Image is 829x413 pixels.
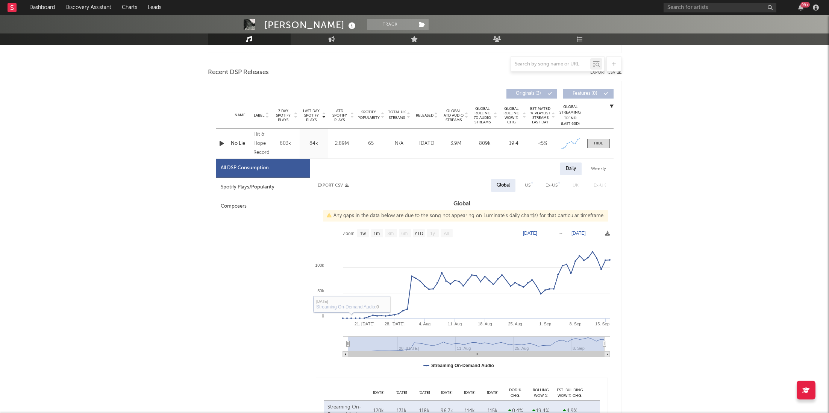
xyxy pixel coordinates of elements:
[318,183,349,188] button: Export CSV
[373,231,380,236] text: 1m
[310,199,614,208] h3: Global
[321,314,324,318] text: 0
[444,231,449,236] text: All
[302,109,321,122] span: Last Day Spotify Plays
[264,19,358,31] div: [PERSON_NAME]
[497,181,510,190] div: Global
[481,390,504,396] div: [DATE]
[472,106,493,125] span: Global Rolling 7D Audio Streams
[254,113,264,118] span: Label
[443,140,468,147] div: 3.9M
[590,70,621,75] button: Export CSV
[216,178,310,197] div: Spotify Plays/Popularity
[354,322,374,326] text: 21. [DATE]
[360,231,366,236] text: 1w
[511,61,590,67] input: Search by song name or URL
[458,390,481,396] div: [DATE]
[472,140,497,147] div: 809k
[559,104,582,127] div: Global Streaming Trend (Last 60D)
[664,3,776,12] input: Search for artists
[315,263,324,267] text: 100k
[506,89,557,99] button: Originals(3)
[448,322,462,326] text: 11. Aug
[273,109,293,122] span: 7 Day Spotify Plays
[443,109,464,122] span: Global ATD Audio Streams
[302,140,326,147] div: 84k
[414,231,423,236] text: YTD
[539,322,551,326] text: 1. Sep
[523,231,537,236] text: [DATE]
[401,231,408,236] text: 6m
[504,387,527,398] div: DoD % Chg.
[585,162,612,175] div: Weekly
[501,140,526,147] div: 19.4
[418,322,430,326] text: 4. Aug
[216,197,310,216] div: Composers
[525,181,530,190] div: US
[413,390,436,396] div: [DATE]
[478,322,492,326] text: 18. Aug
[330,140,354,147] div: 2.89M
[388,109,406,121] span: Total UK Streams
[501,106,522,125] span: Global Rolling WoW % Chg
[568,91,602,96] span: Features ( 0 )
[511,91,546,96] span: Originals ( 3 )
[416,113,433,118] span: Released
[595,322,609,326] text: 15. Sep
[273,140,298,147] div: 603k
[388,140,411,147] div: N/A
[231,140,250,147] a: No Lie
[559,231,563,236] text: →
[414,140,440,147] div: [DATE]
[530,106,551,125] span: Estimated % Playlist Streams Last Day
[358,140,384,147] div: 65
[330,109,350,122] span: ATD Spotify Plays
[431,363,494,368] text: Streaming On-Demand Audio
[436,390,459,396] div: [DATE]
[323,210,608,222] div: Any gaps in the data below are due to the song not appearing on Luminate's daily chart(s) for tha...
[343,231,355,236] text: Zoom
[508,322,522,326] text: 25. Aug
[569,322,581,326] text: 8. Sep
[571,231,586,236] text: [DATE]
[317,288,324,293] text: 50k
[387,231,394,236] text: 3m
[546,181,558,190] div: Ex-US
[527,387,555,398] div: Rolling WoW % Chg.
[216,159,310,178] div: All DSP Consumption
[560,162,582,175] div: Daily
[798,5,803,11] button: 99+
[221,164,269,173] div: All DSP Consumption
[208,68,269,77] span: Recent DSP Releases
[253,130,269,157] div: Hit & Hope Records
[367,19,414,30] button: Track
[800,2,810,8] div: 99 +
[390,390,413,396] div: [DATE]
[430,231,435,236] text: 1y
[358,109,380,121] span: Spotify Popularity
[384,322,404,326] text: 28. [DATE]
[367,390,390,396] div: [DATE]
[231,112,250,118] div: Name
[530,140,555,147] div: <5%
[563,89,614,99] button: Features(0)
[555,387,585,398] div: Est. Building WoW % Chg.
